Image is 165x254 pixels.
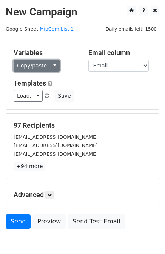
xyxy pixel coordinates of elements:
h2: New Campaign [6,6,159,18]
iframe: Chat Widget [127,218,165,254]
button: Save [54,90,74,102]
small: [EMAIL_ADDRESS][DOMAIN_NAME] [14,151,98,157]
a: Copy/paste... [14,60,60,72]
h5: Advanced [14,191,151,199]
a: Preview [32,214,66,229]
a: Send Test Email [68,214,125,229]
a: Templates [14,79,46,87]
h5: 97 Recipients [14,121,151,130]
a: MipCom List 1 [40,26,74,32]
a: Daily emails left: 1500 [103,26,159,32]
small: [EMAIL_ADDRESS][DOMAIN_NAME] [14,134,98,140]
a: Send [6,214,31,229]
a: +94 more [14,162,45,171]
small: [EMAIL_ADDRESS][DOMAIN_NAME] [14,142,98,148]
small: Google Sheet: [6,26,74,32]
a: Load... [14,90,43,102]
h5: Email column [88,49,152,57]
span: Daily emails left: 1500 [103,25,159,33]
h5: Variables [14,49,77,57]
